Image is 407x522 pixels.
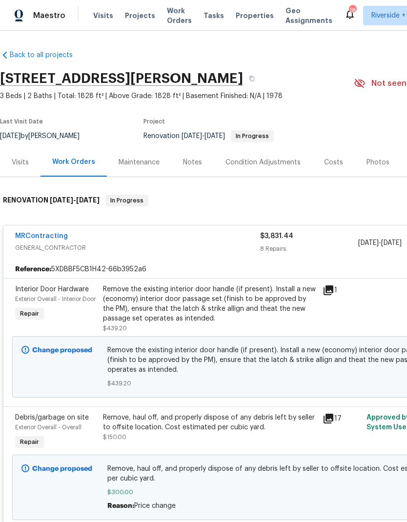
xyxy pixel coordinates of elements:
div: Remove, haul off, and properly dispose of any debris left by seller to offsite location. Cost est... [103,413,317,432]
span: $3,831.44 [260,233,293,240]
span: Reason: [107,502,134,509]
span: Tasks [203,12,224,19]
span: [DATE] [182,133,202,140]
span: - [182,133,225,140]
span: Properties [236,11,274,20]
span: [DATE] [50,197,73,203]
span: Geo Assignments [285,6,332,25]
b: Change proposed [32,347,92,354]
div: 1 [323,284,361,296]
div: Work Orders [52,157,95,167]
span: Exterior Overall - Interior Door [15,296,96,302]
div: Remove the existing interior door handle (if present). Install a new (economy) interior door pass... [103,284,317,323]
b: Reference: [15,264,51,274]
h6: RENOVATION [3,195,100,206]
span: Maestro [33,11,65,20]
span: - [358,238,402,248]
div: Costs [324,158,343,167]
span: [DATE] [76,197,100,203]
span: Renovation [143,133,274,140]
span: $150.00 [103,434,126,440]
span: In Progress [106,196,147,205]
div: Maintenance [119,158,160,167]
span: Price change [134,502,176,509]
span: $439.20 [103,325,127,331]
span: Interior Door Hardware [15,286,89,293]
div: Condition Adjustments [225,158,301,167]
div: Notes [183,158,202,167]
button: Copy Address [243,70,261,87]
b: Change proposed [32,465,92,472]
div: 17 [323,413,361,424]
span: Debris/garbage on site [15,414,89,421]
span: - [50,197,100,203]
span: Exterior Overall - Overall [15,424,81,430]
span: Visits [93,11,113,20]
span: GENERAL_CONTRACTOR [15,243,260,253]
span: Projects [125,11,155,20]
a: MRContracting [15,233,68,240]
div: Photos [366,158,389,167]
span: Work Orders [167,6,192,25]
span: [DATE] [358,240,379,246]
div: Visits [12,158,29,167]
div: 8 Repairs [260,244,358,254]
span: Project [143,119,165,124]
span: Repair [16,437,43,447]
span: [DATE] [381,240,402,246]
span: In Progress [232,133,273,139]
span: [DATE] [204,133,225,140]
div: 18 [349,6,356,16]
span: Repair [16,309,43,319]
